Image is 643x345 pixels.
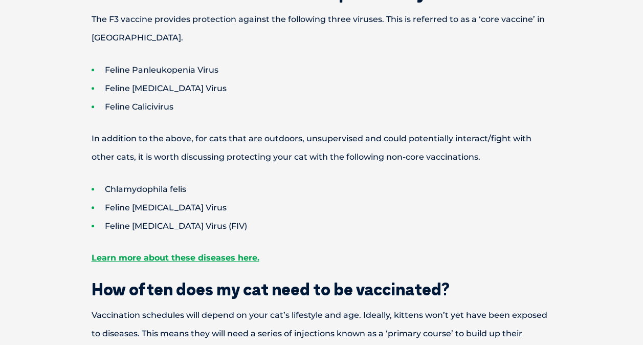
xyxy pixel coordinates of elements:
li: Feline Calicivirus [92,98,588,116]
li: Feline [MEDICAL_DATA] Virus (FIV) [92,217,588,235]
a: Learn more about these diseases here. [92,253,259,263]
li: Chlamydophila felis [92,180,588,199]
li: Feline [MEDICAL_DATA] Virus [92,199,588,217]
h2: How often does my cat need to be vaccinated? [56,281,588,297]
p: The F3 vaccine provides protection against the following three viruses. This is referred to as a ... [56,10,588,47]
p: In addition to the above, for cats that are outdoors, unsupervised and could potentially interact... [56,130,588,166]
li: Feline [MEDICAL_DATA] Virus [92,79,588,98]
li: Feline Panleukopenia Virus [92,61,588,79]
